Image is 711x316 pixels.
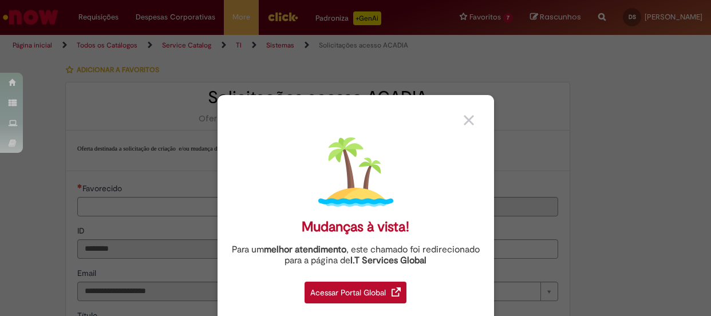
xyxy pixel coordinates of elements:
[226,244,485,266] div: Para um , este chamado foi redirecionado para a página de
[305,275,406,303] a: Acessar Portal Global
[392,287,401,297] img: redirect_link.png
[318,135,393,210] img: island.png
[350,248,426,266] a: I.T Services Global
[464,115,474,125] img: close_button_grey.png
[305,282,406,303] div: Acessar Portal Global
[302,219,409,235] div: Mudanças à vista!
[264,244,346,255] strong: melhor atendimento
